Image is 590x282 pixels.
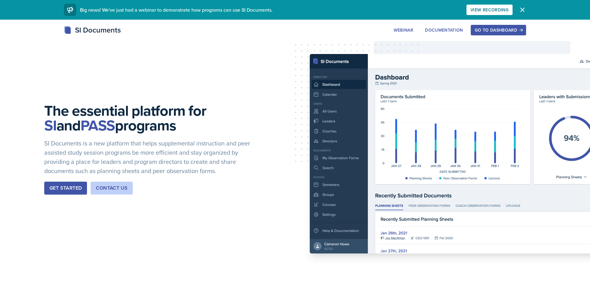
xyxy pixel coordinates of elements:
div: View Recording [470,7,509,12]
div: Webinar [394,28,413,33]
div: Get Started [49,184,82,192]
div: Go to Dashboard [475,28,522,33]
button: Webinar [390,25,417,35]
button: View Recording [466,5,513,15]
button: Go to Dashboard [471,25,526,35]
button: Contact Us [91,182,133,195]
div: Documentation [425,28,463,33]
div: Contact Us [96,184,128,192]
div: SI Documents [64,25,121,36]
button: Documentation [421,25,467,35]
button: Get Started [44,182,87,195]
span: Big news! We've just had a webinar to demonstrate how programs can use SI Documents. [80,6,273,13]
